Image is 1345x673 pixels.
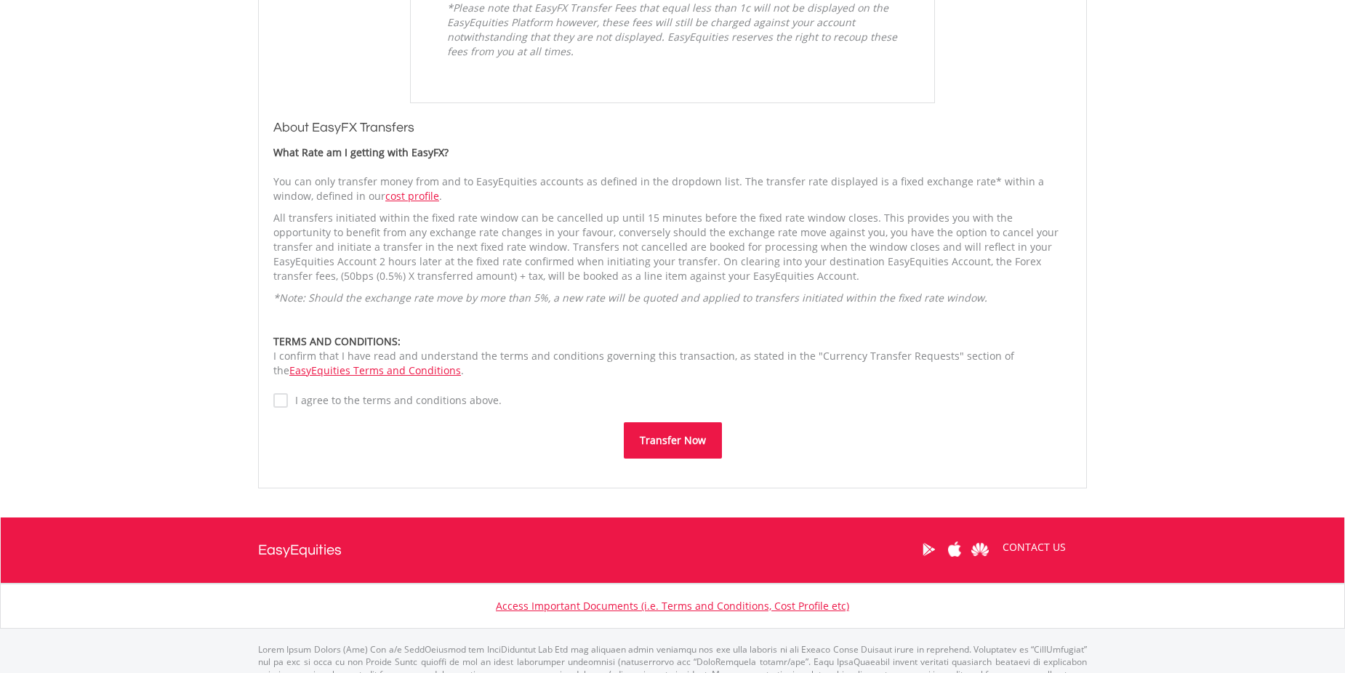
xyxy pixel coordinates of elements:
[258,517,342,583] a: EasyEquities
[273,118,1072,138] h3: About EasyFX Transfers
[273,334,1072,349] div: TERMS AND CONDITIONS:
[496,599,849,613] a: Access Important Documents (i.e. Terms and Conditions, Cost Profile etc)
[941,527,967,572] a: Apple
[273,174,1072,203] p: You can only transfer money from and to EasyEquities accounts as defined in the dropdown list. Th...
[916,527,941,572] a: Google Play
[273,145,1072,160] div: What Rate am I getting with EasyFX?
[289,363,461,377] a: EasyEquities Terms and Conditions
[624,422,722,459] button: Transfer Now
[447,1,897,58] em: *Please note that EasyFX Transfer Fees that equal less than 1c will not be displayed on the EasyE...
[385,189,439,203] a: cost profile
[273,334,1072,378] div: I confirm that I have read and understand the terms and conditions governing this transaction, as...
[273,291,987,305] em: *Note: Should the exchange rate move by more than 5%, a new rate will be quoted and applied to tr...
[967,527,992,572] a: Huawei
[288,393,502,408] label: I agree to the terms and conditions above.
[273,211,1072,283] p: All transfers initiated within the fixed rate window can be cancelled up until 15 minutes before ...
[992,527,1076,568] a: CONTACT US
